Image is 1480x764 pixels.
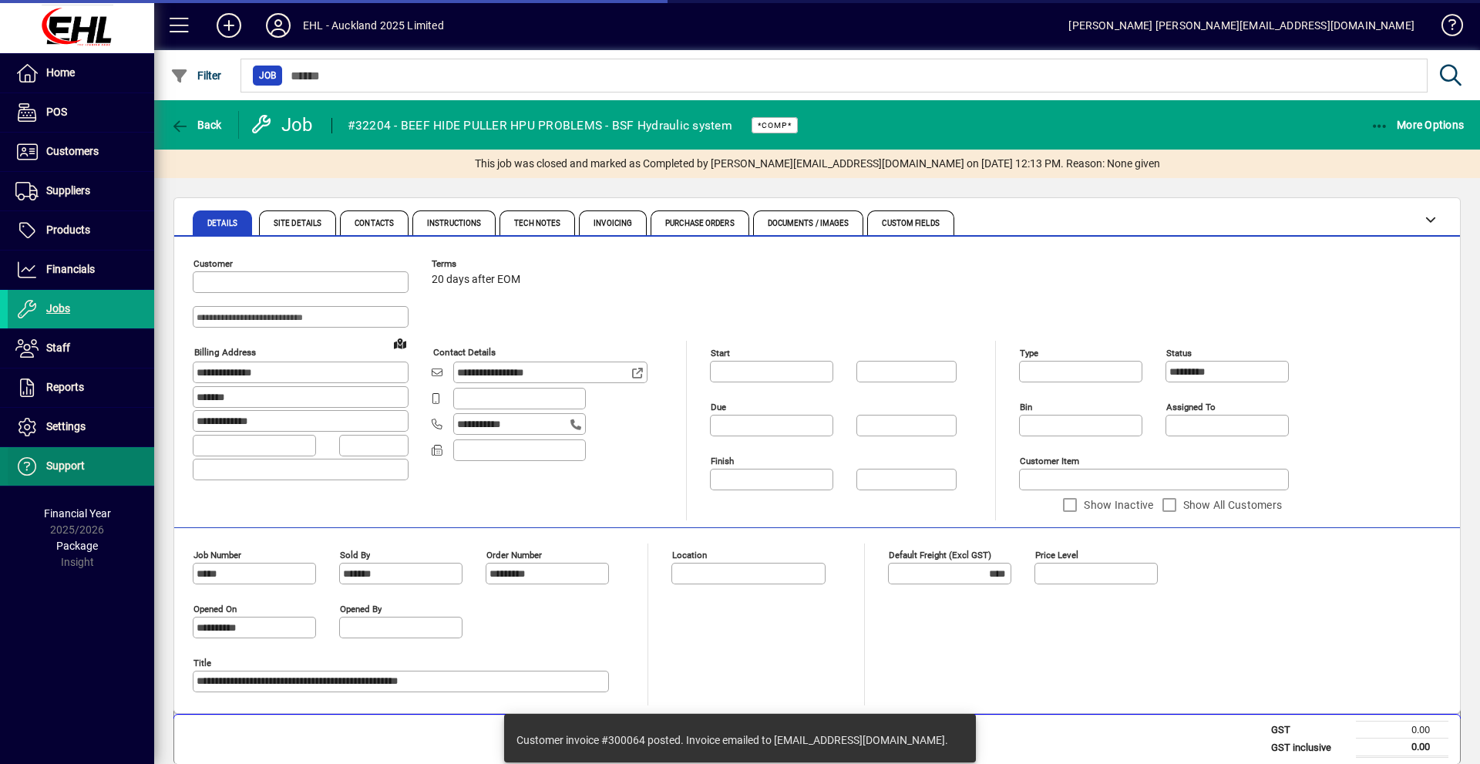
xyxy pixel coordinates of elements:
a: Home [8,54,154,93]
mat-label: Default Freight (excl GST) [889,550,991,560]
app-page-header-button: Back [154,111,239,139]
span: More Options [1371,119,1465,131]
span: POS [46,106,67,118]
a: Reports [8,369,154,407]
span: Products [46,224,90,236]
mat-label: Status [1166,348,1192,358]
span: Purchase Orders [665,220,735,227]
div: #32204 - BEEF HIDE PULLER HPU PROBLEMS - BSF Hydraulic system [348,113,732,138]
span: Details [207,220,237,227]
span: Financial Year [44,507,111,520]
span: Invoicing [594,220,632,227]
div: Customer invoice #300064 posted. Invoice emailed to [EMAIL_ADDRESS][DOMAIN_NAME]. [516,732,948,748]
a: View on map [388,331,412,355]
mat-label: Start [711,348,730,358]
span: 20 days after EOM [432,274,520,286]
span: Instructions [427,220,481,227]
button: Back [166,111,226,139]
span: Back [170,119,222,131]
mat-label: Customer Item [1020,456,1079,466]
span: Customers [46,145,99,157]
mat-label: Order number [486,550,542,560]
a: POS [8,93,154,132]
a: Suppliers [8,172,154,210]
button: Profile [254,12,303,39]
td: 0.00 [1356,739,1448,757]
span: Reports [46,381,84,393]
mat-label: Bin [1020,402,1032,412]
td: GST [1263,721,1356,739]
span: Settings [46,420,86,432]
button: More Options [1367,111,1468,139]
mat-label: Location [672,550,707,560]
span: Jobs [46,302,70,315]
mat-label: Type [1020,348,1038,358]
span: Staff [46,342,70,354]
mat-label: Sold by [340,550,370,560]
td: 0.00 [1356,721,1448,739]
span: Filter [170,69,222,82]
div: Job [251,113,316,137]
span: Package [56,540,98,552]
span: Custom Fields [882,220,939,227]
a: Products [8,211,154,250]
a: Settings [8,408,154,446]
span: Financials [46,263,95,275]
span: Reason: None given [1066,156,1160,172]
div: EHL - Auckland 2025 Limited [303,13,444,38]
span: Documents / Images [768,220,849,227]
mat-label: Finish [711,456,734,466]
td: GST inclusive [1263,739,1356,757]
span: Terms [432,259,524,269]
mat-label: Due [711,402,726,412]
span: Contacts [355,220,394,227]
span: This job was closed and marked as Completed by [PERSON_NAME][EMAIL_ADDRESS][DOMAIN_NAME] on [DATE... [475,156,1064,172]
span: Site Details [274,220,321,227]
a: Staff [8,329,154,368]
span: Support [46,459,85,472]
mat-label: Job number [193,550,241,560]
span: Tech Notes [514,220,560,227]
span: Home [46,66,75,79]
span: Suppliers [46,184,90,197]
mat-label: Price Level [1035,550,1078,560]
mat-label: Opened On [193,604,237,614]
a: Support [8,447,154,486]
div: [PERSON_NAME] [PERSON_NAME][EMAIL_ADDRESS][DOMAIN_NAME] [1068,13,1414,38]
a: Customers [8,133,154,171]
mat-label: Assigned to [1166,402,1216,412]
mat-label: Customer [193,258,233,269]
span: Job [259,68,276,83]
a: Financials [8,251,154,289]
button: Filter [166,62,226,89]
mat-label: Opened by [340,604,382,614]
button: Add [204,12,254,39]
mat-label: Title [193,658,211,668]
a: Knowledge Base [1430,3,1461,53]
